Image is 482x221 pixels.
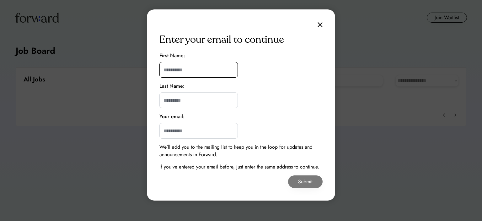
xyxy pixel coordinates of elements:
[159,143,323,158] div: We’ll add you to the mailing list to keep you in the loop for updates and announcements in Forward.
[159,163,319,171] div: If you’ve entered your email before, just enter the same address to continue.
[318,22,323,27] img: close.svg
[159,52,185,59] div: First Name:
[159,32,284,47] div: Enter your email to continue
[288,175,323,188] button: Submit
[159,82,185,90] div: Last Name:
[159,113,185,120] div: Your email:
